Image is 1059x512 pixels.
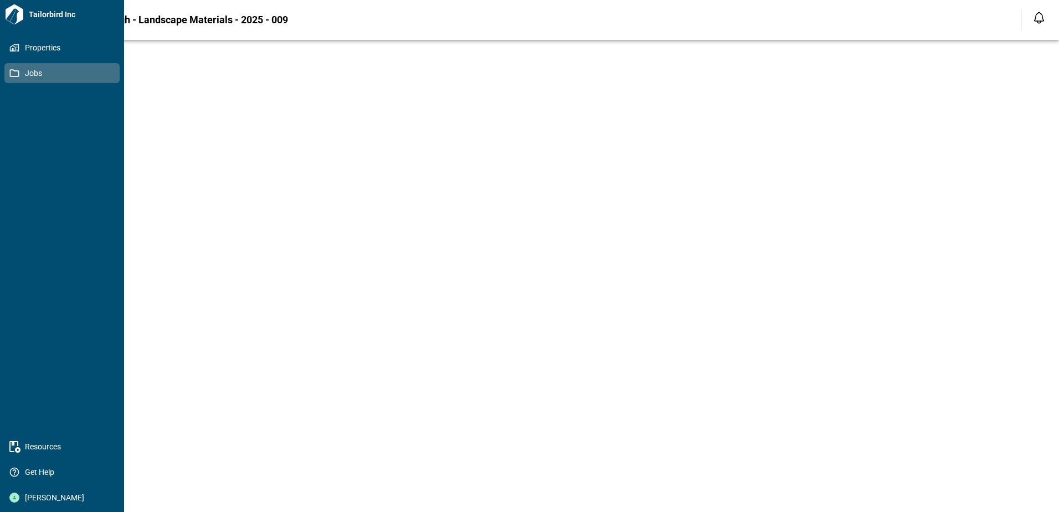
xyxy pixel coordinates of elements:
[24,9,120,20] span: Tailorbird Inc
[4,38,120,58] a: Properties
[1030,9,1048,27] button: Open notification feed
[19,42,109,53] span: Properties
[19,441,109,452] span: Resources
[19,492,109,503] span: [PERSON_NAME]
[4,63,120,83] a: Jobs
[19,467,109,478] span: Get Help
[19,68,109,79] span: Jobs
[40,14,288,25] span: NR-2358 Stoneleigh - Landscape Materials - 2025 - 009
